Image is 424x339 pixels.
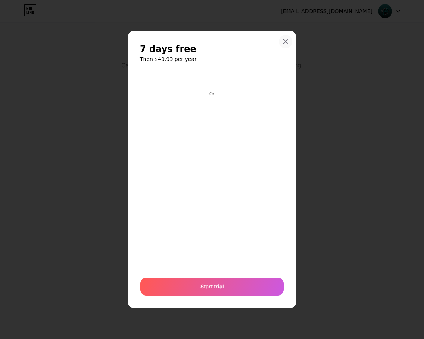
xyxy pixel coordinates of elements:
[208,91,216,97] div: Or
[140,71,284,89] iframe: Bingkai tombol pembayaran aman
[140,43,196,55] span: 7 days free
[200,282,224,290] span: Start trial
[139,98,285,270] iframe: Bingkai input pembayaran aman
[140,55,284,63] h6: Then $49.99 per year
